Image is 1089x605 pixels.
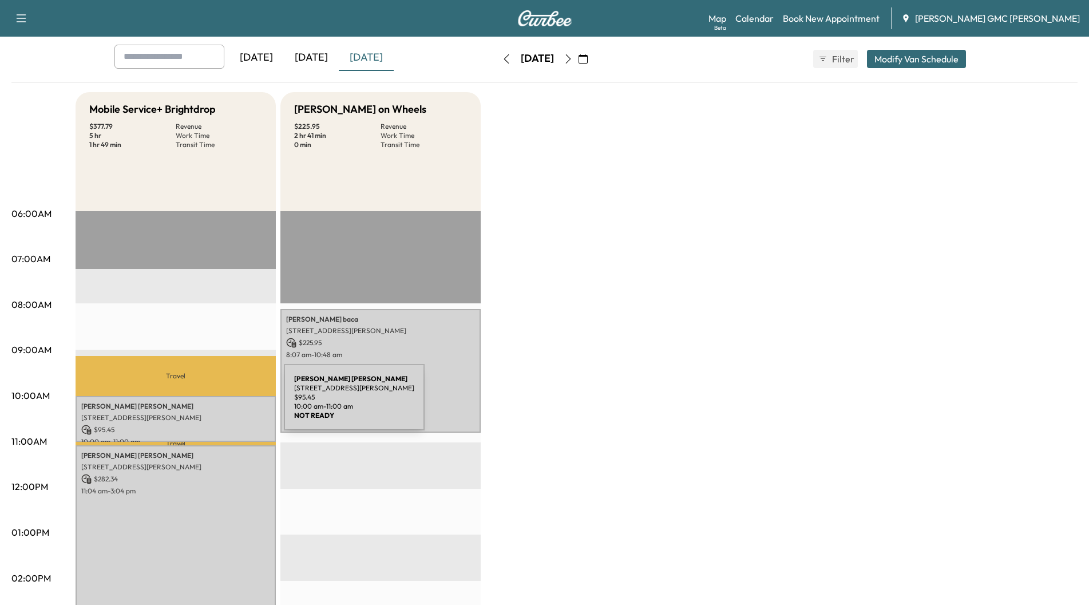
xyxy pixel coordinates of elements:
[76,356,276,396] p: Travel
[11,571,51,585] p: 02:00PM
[89,131,176,140] p: 5 hr
[286,326,475,335] p: [STREET_ADDRESS][PERSON_NAME]
[294,122,381,131] p: $ 225.95
[339,45,394,71] div: [DATE]
[11,389,50,402] p: 10:00AM
[867,50,966,68] button: Modify Van Schedule
[89,101,216,117] h5: Mobile Service+ Brightdrop
[11,480,48,493] p: 12:00PM
[294,101,426,117] h5: [PERSON_NAME] on Wheels
[11,434,47,448] p: 11:00AM
[81,451,270,460] p: [PERSON_NAME] [PERSON_NAME]
[81,425,270,435] p: $ 95.45
[81,402,270,411] p: [PERSON_NAME] [PERSON_NAME]
[714,23,726,32] div: Beta
[11,343,52,357] p: 09:00AM
[381,131,467,140] p: Work Time
[11,207,52,220] p: 06:00AM
[783,11,880,25] a: Book New Appointment
[229,45,284,71] div: [DATE]
[832,52,853,66] span: Filter
[521,52,554,66] div: [DATE]
[735,11,774,25] a: Calendar
[76,442,276,445] p: Travel
[11,525,49,539] p: 01:00PM
[11,252,50,266] p: 07:00AM
[284,45,339,71] div: [DATE]
[11,298,52,311] p: 08:00AM
[81,487,270,496] p: 11:04 am - 3:04 pm
[81,474,270,484] p: $ 282.34
[176,140,262,149] p: Transit Time
[294,140,381,149] p: 0 min
[176,122,262,131] p: Revenue
[81,437,270,446] p: 10:00 am - 11:00 am
[381,140,467,149] p: Transit Time
[813,50,858,68] button: Filter
[81,462,270,472] p: [STREET_ADDRESS][PERSON_NAME]
[286,350,475,359] p: 8:07 am - 10:48 am
[81,413,270,422] p: [STREET_ADDRESS][PERSON_NAME]
[294,131,381,140] p: 2 hr 41 min
[89,140,176,149] p: 1 hr 49 min
[176,131,262,140] p: Work Time
[381,122,467,131] p: Revenue
[708,11,726,25] a: MapBeta
[286,338,475,348] p: $ 225.95
[915,11,1080,25] span: [PERSON_NAME] GMC [PERSON_NAME]
[286,315,475,324] p: [PERSON_NAME] baca
[89,122,176,131] p: $ 377.79
[517,10,572,26] img: Curbee Logo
